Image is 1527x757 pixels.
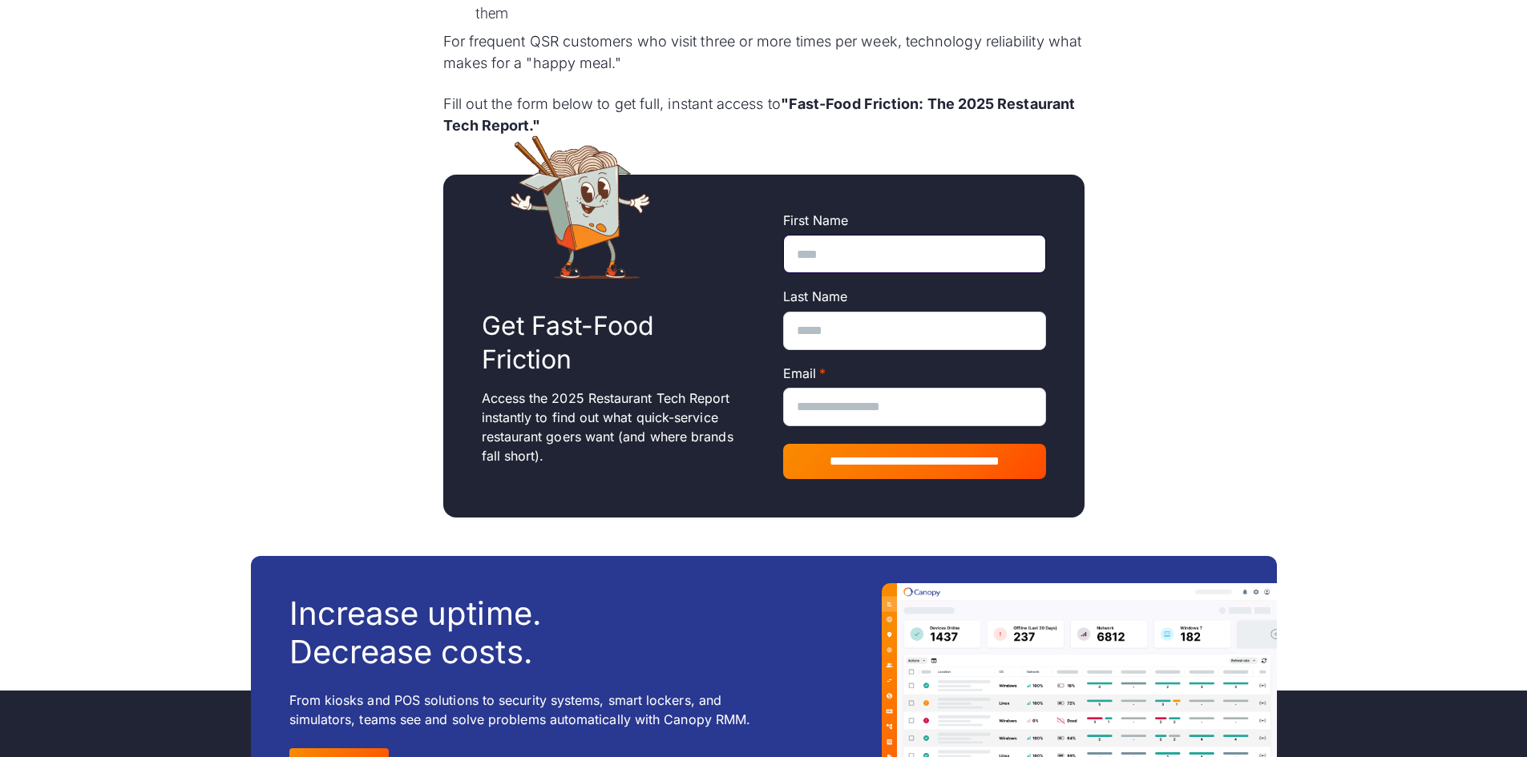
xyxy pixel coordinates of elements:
[443,93,1085,136] p: Fill out the form below to get full, instant access to
[482,389,745,465] p: Access the 2025 Restaurant Tech Report instantly to find out what quick-service restaurant goers ...
[289,691,782,729] p: From kiosks and POS solutions to security systems, smart lockers, and simulators, teams see and s...
[783,365,816,381] span: Email
[783,288,848,304] span: Last Name
[289,594,542,671] h3: Increase uptime. Decrease costs.
[443,30,1085,74] p: For frequent QSR customers who visit three or more times per week, technology reliability what ma...
[783,212,849,228] span: First Name
[482,309,745,376] h2: Get Fast-Food Friction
